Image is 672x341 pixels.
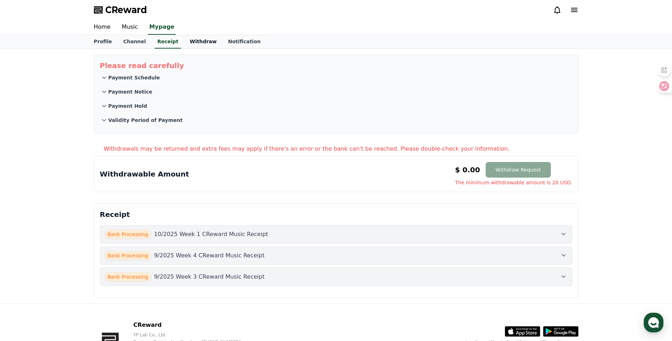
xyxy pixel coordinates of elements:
p: YP Lab Co., Ltd. [133,332,252,338]
p: CReward [133,321,252,329]
p: Validity Period of Payment [108,117,183,124]
p: 9/2025 Week 4 CReward Music Receipt [154,251,265,260]
p: Payment Schedule [108,74,160,81]
a: Channel [118,35,152,49]
p: $ 0.00 [455,165,480,175]
span: Bank Processing [105,272,151,281]
p: Withdrawals may be returned and extra fees may apply if there's an error or the bank can't be rea... [104,145,578,153]
a: Mypage [148,20,176,35]
span: The minimum withdrawable amount is 20 USD. [455,179,572,186]
button: Bank Processing 9/2025 Week 4 CReward Music Receipt [100,246,572,265]
span: Messages [59,236,80,241]
span: CReward [105,4,147,16]
a: Home [2,225,47,242]
a: Receipt [154,35,181,49]
button: Payment Schedule [100,71,572,85]
a: CReward [94,4,147,16]
span: Bank Processing [105,230,151,239]
span: Home [18,235,30,241]
a: Messages [47,225,91,242]
p: Please read carefully [100,61,572,71]
button: Payment Hold [100,99,572,113]
a: Home [88,20,116,35]
button: Withdraw Request [486,162,551,178]
p: 10/2025 Week 1 CReward Music Receipt [154,230,268,239]
a: Profile [88,35,118,49]
a: Withdraw [184,35,222,49]
a: Music [116,20,144,35]
p: Withdrawable Amount [100,169,189,179]
button: Payment Notice [100,85,572,99]
p: Payment Notice [108,88,152,95]
button: Bank Processing 10/2025 Week 1 CReward Music Receipt [100,225,572,244]
p: Payment Hold [108,102,147,110]
span: Settings [105,235,122,241]
button: Bank Processing 9/2025 Week 3 CReward Music Receipt [100,268,572,286]
a: Notification [222,35,266,49]
button: Validity Period of Payment [100,113,572,127]
p: 9/2025 Week 3 CReward Music Receipt [154,273,265,281]
a: Settings [91,225,136,242]
span: Bank Processing [105,251,151,260]
p: Receipt [100,209,572,219]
